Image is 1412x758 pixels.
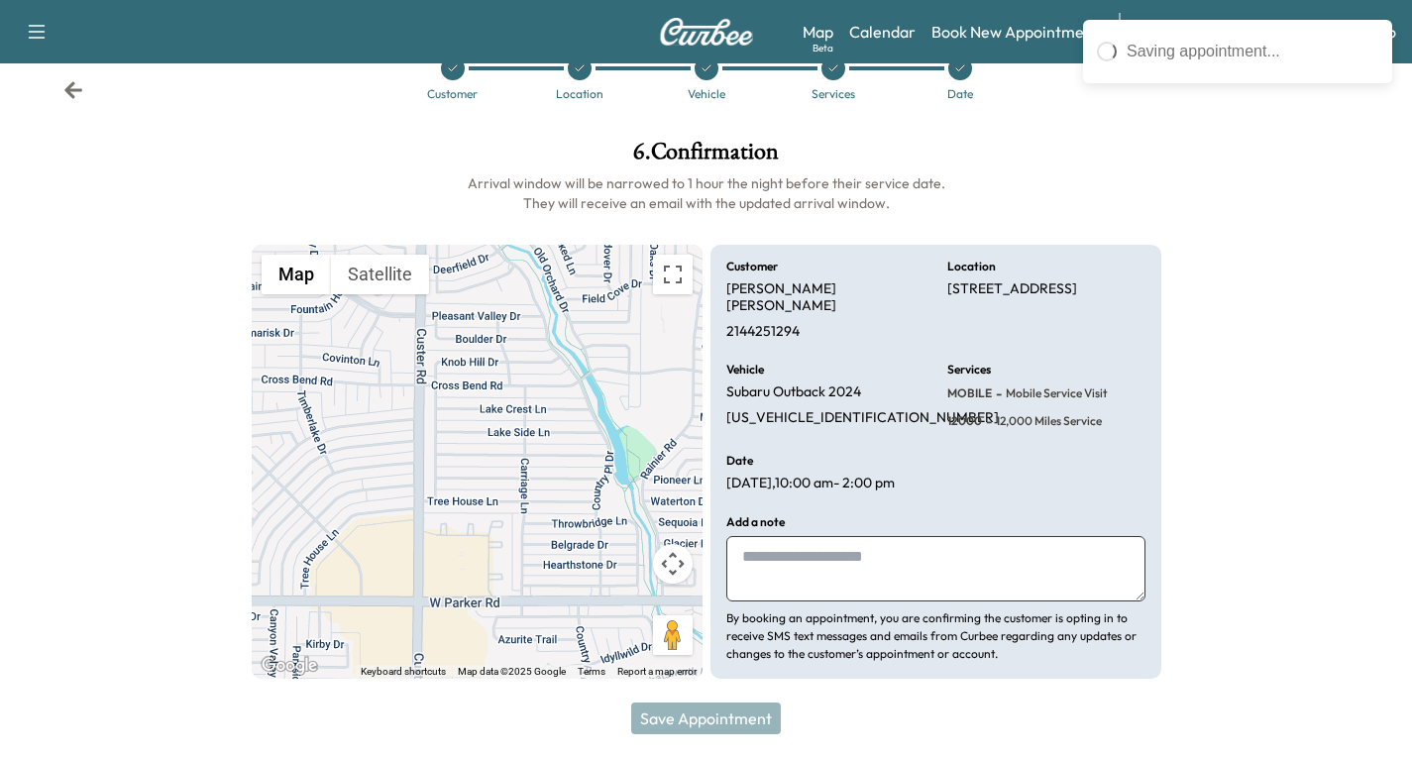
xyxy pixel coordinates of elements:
[262,255,331,294] button: Show street map
[947,385,992,401] span: MOBILE
[1002,385,1108,401] span: Mobile Service Visit
[992,413,1102,429] span: 12,000 miles Service
[252,140,1161,173] h1: 6 . Confirmation
[63,80,83,100] div: Back
[578,666,605,677] a: Terms
[726,364,764,376] h6: Vehicle
[659,18,754,46] img: Curbee Logo
[947,261,996,272] h6: Location
[361,665,446,679] button: Keyboard shortcuts
[726,409,999,427] p: [US_VEHICLE_IDENTIFICATION_NUMBER]
[653,544,693,584] button: Map camera controls
[726,455,753,467] h6: Date
[813,41,833,55] div: Beta
[726,383,861,401] p: Subaru Outback 2024
[947,280,1077,298] p: [STREET_ADDRESS]
[992,383,1002,403] span: -
[726,261,778,272] h6: Customer
[556,88,603,100] div: Location
[1127,40,1378,63] div: Saving appointment...
[726,609,1145,663] p: By booking an appointment, you are confirming the customer is opting in to receive SMS text messa...
[803,20,833,44] a: MapBeta
[427,88,478,100] div: Customer
[257,653,322,679] a: Open this area in Google Maps (opens a new window)
[812,88,855,100] div: Services
[617,666,697,677] a: Report a map error
[458,666,566,677] span: Map data ©2025 Google
[331,255,429,294] button: Show satellite imagery
[653,615,693,655] button: Drag Pegman onto the map to open Street View
[726,516,785,528] h6: Add a note
[726,475,895,492] p: [DATE] , 10:00 am - 2:00 pm
[982,411,992,431] span: -
[931,20,1099,44] a: Book New Appointment
[653,255,693,294] button: Toggle fullscreen view
[688,88,725,100] div: Vehicle
[252,173,1161,213] h6: Arrival window will be narrowed to 1 hour the night before their service date. They will receive ...
[947,413,982,429] span: 12000
[257,653,322,679] img: Google
[726,323,800,341] p: 2144251294
[849,20,916,44] a: Calendar
[947,88,973,100] div: Date
[947,364,991,376] h6: Services
[726,280,924,315] p: [PERSON_NAME] [PERSON_NAME]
